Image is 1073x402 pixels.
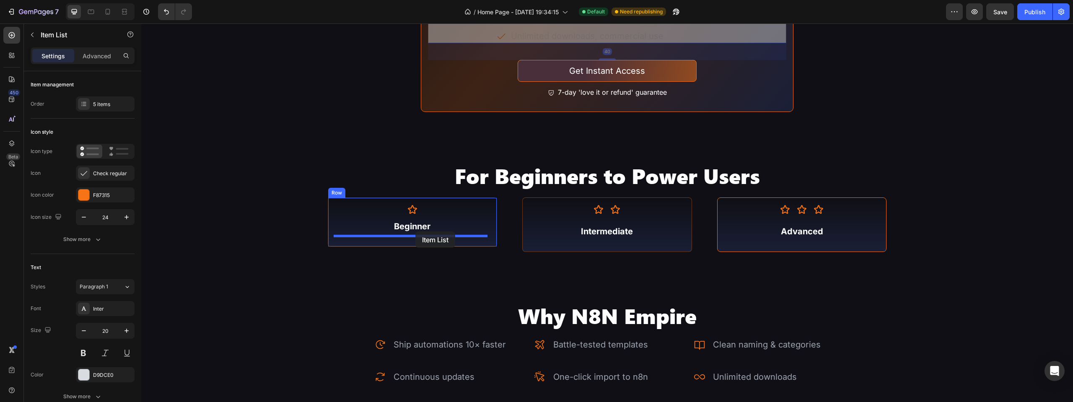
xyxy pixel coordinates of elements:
span: Need republishing [620,8,663,16]
span: / [474,8,476,16]
iframe: Design area [141,23,1073,402]
div: Publish [1024,8,1045,16]
p: 7 [55,7,59,17]
span: Save [993,8,1007,16]
span: Home Page - [DATE] 19:34:15 [477,8,559,16]
button: Paragraph 1 [76,279,135,294]
button: Show more [31,232,135,247]
div: Order [31,100,44,108]
div: F87315 [93,192,132,199]
span: Default [587,8,605,16]
div: Icon style [31,128,53,136]
button: Save [986,3,1014,20]
div: Inter [93,305,132,313]
div: Show more [63,235,102,244]
div: D9DCE0 [93,371,132,379]
div: Styles [31,283,45,290]
p: Advanced [83,52,111,60]
span: Paragraph 1 [80,283,108,290]
p: Item List [41,30,112,40]
div: Color [31,371,44,379]
div: Open Intercom Messenger [1044,361,1065,381]
div: Font [31,305,41,312]
div: Icon size [31,212,63,223]
div: Text [31,264,41,271]
div: Icon color [31,191,54,199]
div: Beta [6,153,20,160]
button: 7 [3,3,62,20]
div: Show more [63,392,102,401]
div: 450 [8,89,20,96]
div: 5 items [93,101,132,108]
div: Icon [31,169,41,177]
button: Publish [1017,3,1052,20]
div: Icon type [31,148,52,155]
div: Size [31,325,53,336]
div: Check regular [93,170,132,177]
div: Item management [31,81,74,88]
p: Settings [41,52,65,60]
div: Undo/Redo [158,3,192,20]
